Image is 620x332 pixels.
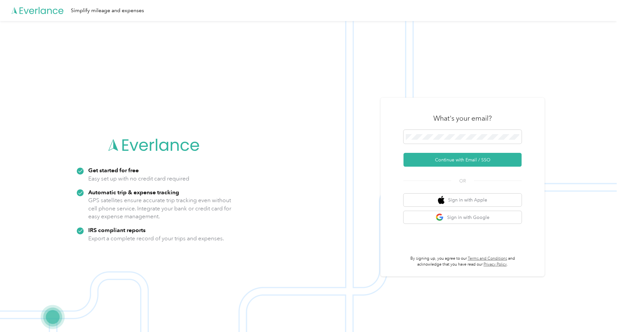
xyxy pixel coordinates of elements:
[88,175,189,183] p: Easy set up with no credit card required
[468,256,507,261] a: Terms and Conditions
[403,256,522,267] p: By signing up, you agree to our and acknowledge that you have read our .
[88,167,139,174] strong: Get started for free
[88,196,232,221] p: GPS satellites ensure accurate trip tracking even without cell phone service. Integrate your bank...
[484,262,507,267] a: Privacy Policy
[438,196,444,204] img: apple logo
[71,7,144,15] div: Simplify mileage and expenses
[451,178,474,184] span: OR
[583,295,620,332] iframe: Everlance-gr Chat Button Frame
[88,234,224,243] p: Export a complete record of your trips and expenses.
[403,194,522,206] button: apple logoSign in with Apple
[403,211,522,224] button: google logoSign in with Google
[88,189,179,196] strong: Automatic trip & expense tracking
[403,153,522,167] button: Continue with Email / SSO
[433,114,492,123] h3: What's your email?
[88,226,146,233] strong: IRS compliant reports
[436,213,444,222] img: google logo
